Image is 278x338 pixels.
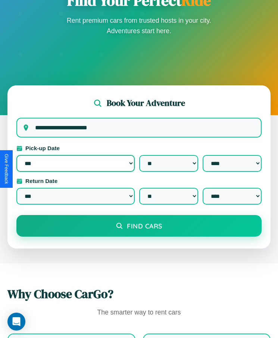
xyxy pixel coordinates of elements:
label: Return Date [16,178,262,184]
button: Find Cars [16,215,262,237]
p: The smarter way to rent cars [7,307,271,319]
div: Open Intercom Messenger [7,313,25,331]
label: Pick-up Date [16,145,262,151]
p: Rent premium cars from trusted hosts in your city. Adventures start here. [65,15,214,36]
div: Give Feedback [4,154,9,184]
h2: Book Your Adventure [107,97,185,109]
h2: Why Choose CarGo? [7,286,271,302]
